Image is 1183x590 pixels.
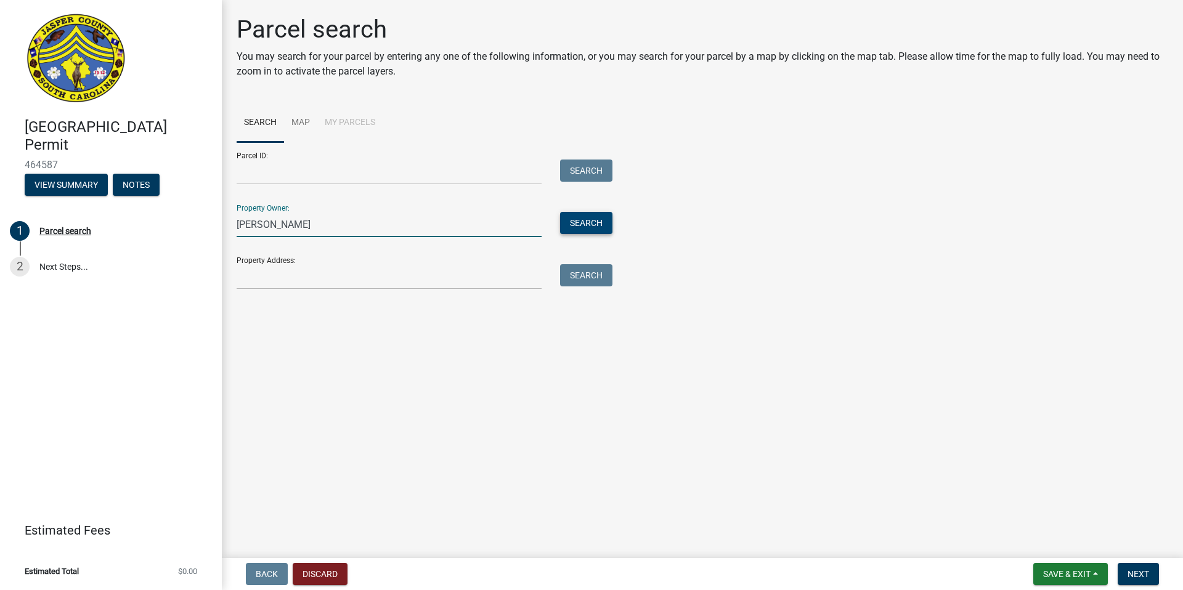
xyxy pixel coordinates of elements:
p: You may search for your parcel by entering any one of the following information, or you may searc... [237,49,1168,79]
div: 1 [10,221,30,241]
button: Search [560,160,612,182]
wm-modal-confirm: Summary [25,180,108,190]
div: 2 [10,257,30,277]
button: Back [246,563,288,585]
h4: [GEOGRAPHIC_DATA] Permit [25,118,212,154]
span: Estimated Total [25,567,79,575]
span: Next [1128,569,1149,579]
a: Map [284,103,317,143]
a: Estimated Fees [10,518,202,543]
span: Save & Exit [1043,569,1091,579]
a: Search [237,103,284,143]
button: Save & Exit [1033,563,1108,585]
img: Jasper County, South Carolina [25,13,128,105]
button: Search [560,264,612,286]
button: Notes [113,174,160,196]
div: Parcel search [39,227,91,235]
span: $0.00 [178,567,197,575]
span: Back [256,569,278,579]
button: Discard [293,563,348,585]
span: 464587 [25,159,197,171]
wm-modal-confirm: Notes [113,180,160,190]
h1: Parcel search [237,15,1168,44]
button: View Summary [25,174,108,196]
button: Search [560,212,612,234]
button: Next [1118,563,1159,585]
